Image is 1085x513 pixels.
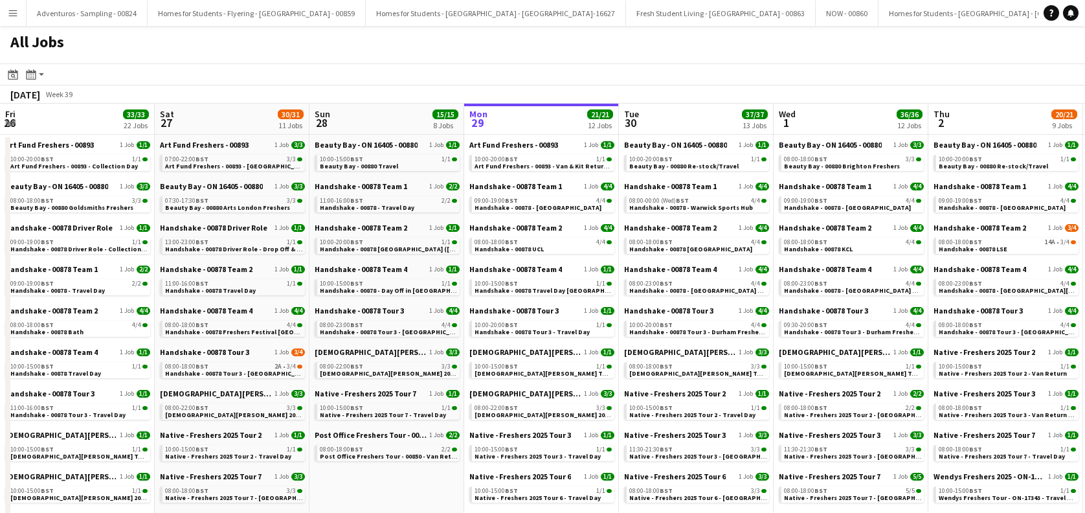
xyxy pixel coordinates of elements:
[475,203,601,212] span: Handshake - 00878 - Warwick
[165,198,208,204] span: 07:30-17:30
[5,181,108,191] span: Beauty Bay - ON 16405 - 00880
[601,266,614,273] span: 1/1
[784,279,921,294] a: 08:00-23:00BST4/4Handshake - 00878 - [GEOGRAPHIC_DATA] On Site Day
[814,279,827,288] span: BST
[165,286,256,295] span: Handshake - 00878 Travel Day
[287,239,296,245] span: 1/1
[320,245,570,253] span: Handshake - 00878 Restock (Southend) & Travel to Hotel
[10,198,54,204] span: 08:00-18:00
[469,140,614,150] a: Art Fund Freshers - 008931 Job1/1
[784,155,921,170] a: 08:00-18:00BST3/3Beauty Bay - 00880 Brighton Freshers
[315,264,407,274] span: Handshake - 00878 Team 4
[624,223,769,233] a: Handshake - 00878 Team 21 Job4/4
[601,183,614,190] span: 4/4
[27,1,148,26] button: Adventuros - Sampling - 00824
[784,196,921,211] a: 09:00-19:00BST4/4Handshake - 00878 - [GEOGRAPHIC_DATA]
[287,198,296,204] span: 3/3
[41,196,54,205] span: BST
[906,198,915,204] span: 4/4
[10,156,54,163] span: 10:00-20:00
[1048,183,1062,190] span: 1 Job
[469,140,614,181] div: Art Fund Freshers - 008931 Job1/110:00-20:00BST1/1Art Fund Freshers - 00893 - Van & Kit Return Day
[814,196,827,205] span: BST
[315,264,460,306] div: Handshake - 00878 Team 41 Job1/110:00-15:00BST1/1Handshake - 00878 - Day Off in [GEOGRAPHIC_DATA]
[893,141,908,149] span: 1 Job
[934,264,1079,274] a: Handshake - 00878 Team 41 Job4/4
[784,162,900,170] span: Beauty Bay - 00880 Brighton Freshers
[629,279,766,294] a: 08:00-23:00BST4/4Handshake - 00878 - [GEOGRAPHIC_DATA] On Site Day
[5,140,150,150] a: Art Fund Freshers - 008931 Job1/1
[934,264,1026,274] span: Handshake - 00878 Team 4
[350,238,363,246] span: BST
[41,238,54,246] span: BST
[475,198,518,204] span: 09:00-19:00
[469,306,614,347] div: Handshake - 00878 Tour 31 Job1/110:00-20:00BST1/1Handshake - 00878 Tour 3 - Travel Day
[939,162,1048,170] span: Beauty Bay - 00880 Re-stock/Travel
[287,156,296,163] span: 3/3
[784,238,921,253] a: 08:00-18:00BST4/4Handshake - 00878 KCL
[10,239,54,245] span: 09:00-19:00
[596,156,605,163] span: 1/1
[5,181,150,223] div: Beauty Bay - ON 16405 - 008801 Job3/308:00-18:00BST3/3Beauty Bay - 00880 Goldsmiths Freshers
[624,264,769,274] a: Handshake - 00878 Team 41 Job4/4
[165,238,302,253] a: 13:00-23:00BST1/1Handshake - 00878 Driver Role - Drop Off & Home
[315,181,407,191] span: Handshake - 00878 Team 1
[1048,224,1062,232] span: 1 Job
[350,196,363,205] span: BST
[429,141,443,149] span: 1 Job
[676,196,689,205] span: BST
[629,196,766,211] a: 08:00-00:00 (Wed)BST4/4Handshake - 00878 - Warwick Sports Hub
[469,306,614,315] a: Handshake - 00878 Tour 31 Job1/1
[160,140,305,181] div: Art Fund Freshers - 008931 Job3/307:00-22:00BST3/3Art Fund Freshers - 00893 - [GEOGRAPHIC_DATA] L...
[784,156,827,163] span: 08:00-18:00
[739,183,753,190] span: 1 Job
[939,245,1007,253] span: Handshake - 00878 LSE
[1060,198,1069,204] span: 4/4
[160,223,305,233] a: Handshake - 00878 Driver Role1 Job1/1
[784,286,948,295] span: Handshake - 00878 - University of Aberdeen On Site Day
[934,223,1079,264] div: Handshake - 00878 Team 21 Job3/408:00-18:00BST14A•3/4Handshake - 00878 LSE
[132,280,141,287] span: 2/2
[969,279,982,288] span: BST
[906,239,915,245] span: 4/4
[660,238,673,246] span: BST
[469,264,562,274] span: Handshake - 00878 Team 4
[41,155,54,163] span: BST
[629,198,689,204] span: 08:00-00:00 (Wed)
[779,264,924,306] div: Handshake - 00878 Team 41 Job4/408:00-23:00BST4/4Handshake - 00878 - [GEOGRAPHIC_DATA] On Site Day
[475,196,612,211] a: 09:00-19:00BST4/4Handshake - 00878 - [GEOGRAPHIC_DATA]
[315,223,460,264] div: Handshake - 00878 Team 21 Job1/110:00-20:00BST1/1Handshake - 00878 [GEOGRAPHIC_DATA] ([GEOGRAPHIC...
[5,140,94,150] span: Art Fund Freshers - 00893
[315,223,407,233] span: Handshake - 00878 Team 2
[505,238,518,246] span: BST
[446,141,460,149] span: 1/1
[469,223,562,233] span: Handshake - 00878 Team 2
[505,196,518,205] span: BST
[779,181,924,223] div: Handshake - 00878 Team 11 Job4/409:00-19:00BST4/4Handshake - 00878 - [GEOGRAPHIC_DATA]
[779,140,924,150] a: Beauty Bay - ON 16405 - 008801 Job3/3
[160,181,305,223] div: Beauty Bay - ON 16405 - 008801 Job3/307:30-17:30BST3/3Beauty Bay - 00880 Arts London Freshers
[910,266,924,273] span: 4/4
[165,245,315,253] span: Handshake - 00878 Driver Role - Drop Off & Home
[629,245,752,253] span: Handshake - 00878 Imperial College
[475,162,620,170] span: Art Fund Freshers - 00893 - Van & Kit Return Day
[10,196,148,211] a: 08:00-18:00BST3/3Beauty Bay - 00880 Goldsmiths Freshers
[196,279,208,288] span: BST
[196,196,208,205] span: BST
[165,156,208,163] span: 07:00-22:00
[1060,156,1069,163] span: 1/1
[5,264,150,306] div: Handshake - 00878 Team 11 Job2/209:00-19:00BST2/2Handshake - 00878 - Travel Day
[41,279,54,288] span: BST
[320,196,457,211] a: 11:00-16:00BST2/2Handshake - 00878 - Travel Day
[601,224,614,232] span: 4/4
[1060,280,1069,287] span: 4/4
[814,155,827,163] span: BST
[779,223,924,264] div: Handshake - 00878 Team 21 Job4/408:00-18:00BST4/4Handshake - 00878 KCL
[10,155,148,170] a: 10:00-20:00BST1/1Art Fund Freshers - 00893 - Collection Day
[315,181,460,191] a: Handshake - 00878 Team 11 Job2/2
[934,140,1079,181] div: Beauty Bay - ON 16405 - 008801 Job1/110:00-20:00BST1/1Beauty Bay - 00880 Re-stock/Travel
[1048,141,1062,149] span: 1 Job
[934,181,1026,191] span: Handshake - 00878 Team 1
[910,224,924,232] span: 4/4
[629,238,766,253] a: 08:00-18:00BST4/4Handshake - 00878 [GEOGRAPHIC_DATA]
